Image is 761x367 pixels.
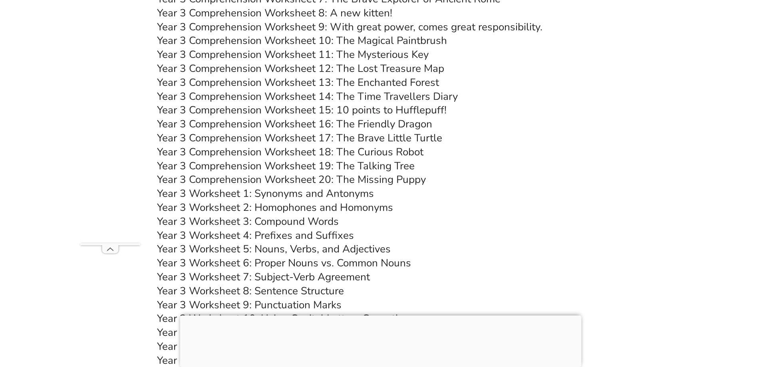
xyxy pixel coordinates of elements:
a: Year 3 Comprehension Worksheet 14: The Time Travellers Diary [157,89,458,103]
a: Year 3 Worksheet 10: Using Capital Letters Correctly [157,311,404,325]
a: Year 3 Comprehension Worksheet 10: The Magical Paintbrush [157,34,447,48]
a: Year 3 Comprehension Worksheet 19: The Talking Tree [157,159,415,173]
a: Year 3 Comprehension Worksheet 17: The Brave Little Turtle [157,131,442,145]
a: Year 3 Comprehension Worksheet 11: The Mysterious Key [157,48,429,61]
a: Year 3 Comprehension Worksheet 9: With great power, comes great responsibility. [157,20,542,34]
a: Year 3 Worksheet 6: Proper Nouns vs. Common Nouns [157,256,411,270]
a: Year 3 Worksheet 12: Plural Forms [157,339,320,353]
a: Year 3 Comprehension Worksheet 16: The Friendly Dragon [157,117,432,131]
a: Year 3 Worksheet 1: Synonyms and Antonyms [157,186,374,200]
a: Year 3 Worksheet 7: Subject-Verb Agreement [157,270,370,284]
iframe: Chat Widget [628,277,761,367]
a: Year 3 Comprehension Worksheet 18: The Curious Robot [157,145,423,159]
a: Year 3 Comprehension Worksheet 13: The Enchanted Forest [157,75,439,89]
a: Year 3 Worksheet 2: Homophones and Homonyms [157,200,393,214]
iframe: Advertisement [180,315,581,365]
a: Year 3 Worksheet 4: Prefixes and Suffixes [157,228,354,242]
a: Year 3 Worksheet 11: Contractions and Apostrophes [157,325,402,339]
a: Year 3 Comprehension Worksheet 20: The Missing Puppy [157,173,426,186]
iframe: Advertisement [80,18,140,243]
a: Year 3 Worksheet 9: Punctuation Marks [157,298,342,312]
a: Year 3 Comprehension Worksheet 8: A new kitten! [157,6,392,20]
a: Year 3 Worksheet 8: Sentence Structure [157,284,344,298]
a: Year 3 Comprehension Worksheet 12: The Lost Treasure Map [157,61,444,75]
a: Year 3 Comprehension Worksheet 15: 10 points to Hufflepuff! [157,103,447,117]
a: Year 3 Worksheet 3: Compound Words [157,214,339,228]
a: Year 3 Worksheet 5: Nouns, Verbs, and Adjectives [157,242,391,256]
